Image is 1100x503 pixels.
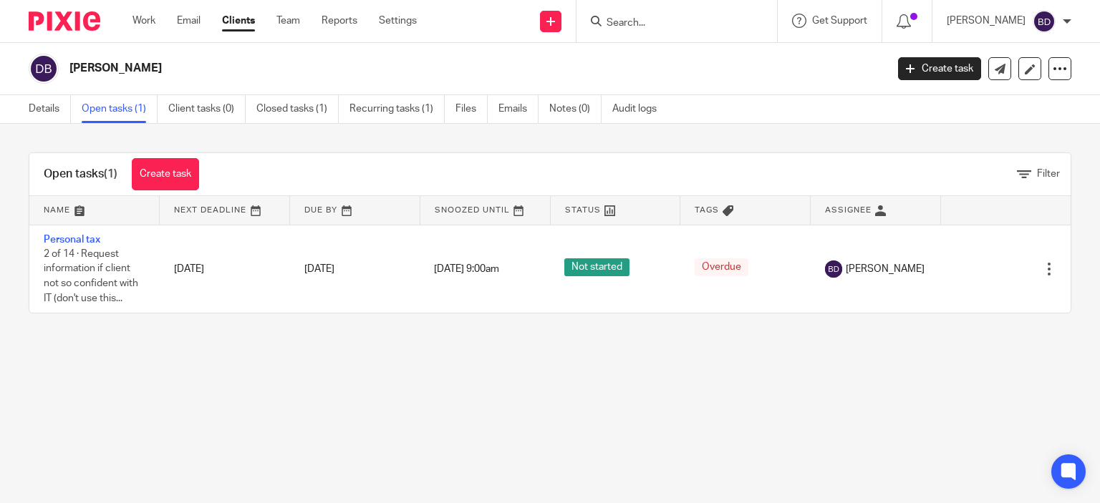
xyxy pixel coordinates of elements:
[695,206,719,214] span: Tags
[44,249,138,303] span: 2 of 14 · Request information if client not so confident with IT (don't use this...
[222,14,255,28] a: Clients
[132,14,155,28] a: Work
[1033,10,1056,33] img: svg%3E
[812,16,867,26] span: Get Support
[304,264,334,274] span: [DATE]
[549,95,602,123] a: Notes (0)
[612,95,667,123] a: Audit logs
[160,225,290,313] td: [DATE]
[82,95,158,123] a: Open tasks (1)
[695,258,748,276] span: Overdue
[276,14,300,28] a: Team
[565,206,601,214] span: Status
[256,95,339,123] a: Closed tasks (1)
[104,168,117,180] span: (1)
[168,95,246,123] a: Client tasks (0)
[825,260,842,278] img: svg%3E
[177,14,201,28] a: Email
[69,61,715,76] h2: [PERSON_NAME]
[455,95,488,123] a: Files
[846,262,925,276] span: [PERSON_NAME]
[29,54,59,84] img: svg%3E
[898,57,981,80] a: Create task
[434,264,499,274] span: [DATE] 9:00am
[29,11,100,31] img: Pixie
[435,206,510,214] span: Snoozed Until
[564,258,629,276] span: Not started
[1037,169,1060,179] span: Filter
[379,14,417,28] a: Settings
[132,158,199,190] a: Create task
[498,95,539,123] a: Emails
[947,14,1026,28] p: [PERSON_NAME]
[349,95,445,123] a: Recurring tasks (1)
[322,14,357,28] a: Reports
[44,167,117,182] h1: Open tasks
[44,235,100,245] a: Personal tax
[605,17,734,30] input: Search
[29,95,71,123] a: Details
